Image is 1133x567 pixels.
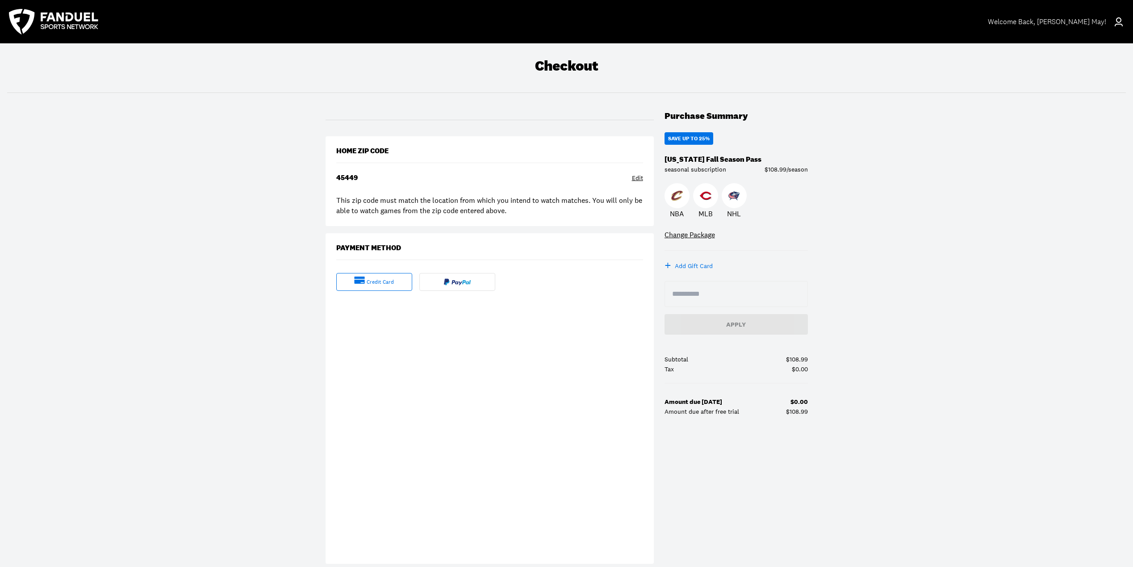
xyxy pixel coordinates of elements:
[988,9,1124,34] a: Welcome Back, [PERSON_NAME] May!
[665,261,671,270] div: +
[336,244,401,252] div: Payment Method
[790,398,808,406] b: $0.00
[336,174,358,182] div: 45449
[670,208,684,219] p: NBA
[665,230,715,239] a: Change Package
[792,366,808,372] div: $0.00
[444,278,471,286] img: Paypal fulltext logo
[535,58,598,75] div: Checkout
[672,321,801,328] div: Apply
[367,278,394,286] div: credit card
[665,356,688,362] div: Subtotal
[988,17,1106,26] div: Welcome Back , [PERSON_NAME] May!
[675,261,713,270] div: Add Gift Card
[728,190,740,202] img: Blue Jackets
[786,356,808,362] div: $108.99
[671,190,683,202] img: Cavaliers
[665,408,739,415] div: Amount due after free trial
[698,208,713,219] p: MLB
[665,366,674,372] div: Tax
[665,111,748,122] div: Purchase Summary
[336,195,643,215] div: This zip code must match the location from which you intend to watch matches. You will only be ab...
[665,314,808,335] button: Apply
[727,208,741,219] p: NHL
[665,155,761,164] div: [US_STATE] Fall Season Pass
[632,174,643,183] div: Edit
[336,147,389,155] div: Home Zip Code
[765,166,808,172] div: $108.99/season
[668,136,710,141] div: SAVE UP TO 25%
[665,166,726,172] div: seasonal subscription
[700,190,711,202] img: Reds
[665,261,713,270] button: +Add Gift Card
[665,398,722,406] b: Amount due [DATE]
[786,408,808,415] div: $108.99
